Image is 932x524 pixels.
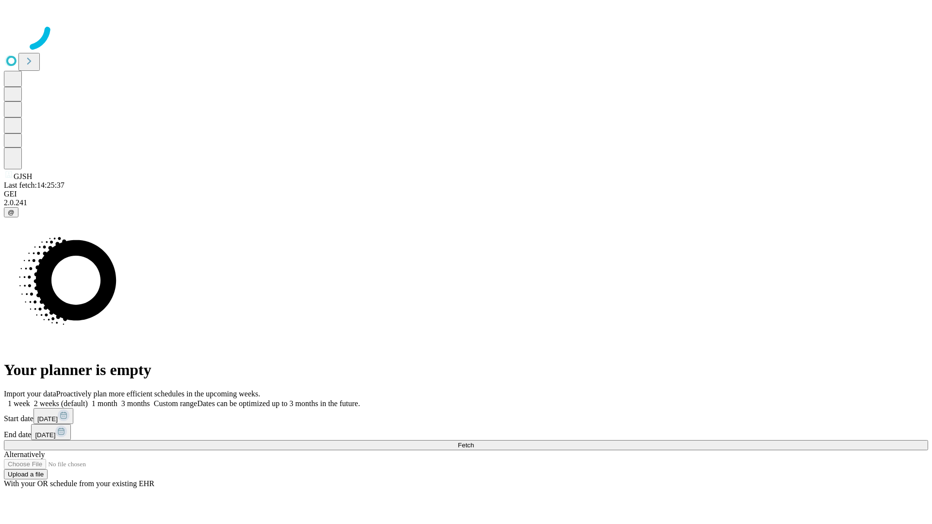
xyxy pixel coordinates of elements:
[4,408,928,424] div: Start date
[121,399,150,408] span: 3 months
[34,399,88,408] span: 2 weeks (default)
[4,181,65,189] span: Last fetch: 14:25:37
[4,390,56,398] span: Import your data
[4,440,928,450] button: Fetch
[4,361,928,379] h1: Your planner is empty
[92,399,117,408] span: 1 month
[458,442,474,449] span: Fetch
[197,399,360,408] span: Dates can be optimized up to 3 months in the future.
[4,190,928,198] div: GEI
[4,424,928,440] div: End date
[4,469,48,479] button: Upload a file
[14,172,32,180] span: GJSH
[33,408,73,424] button: [DATE]
[35,431,55,439] span: [DATE]
[4,207,18,217] button: @
[4,479,154,488] span: With your OR schedule from your existing EHR
[8,399,30,408] span: 1 week
[8,209,15,216] span: @
[4,198,928,207] div: 2.0.241
[31,424,71,440] button: [DATE]
[37,415,58,423] span: [DATE]
[154,399,197,408] span: Custom range
[4,450,45,458] span: Alternatively
[56,390,260,398] span: Proactively plan more efficient schedules in the upcoming weeks.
